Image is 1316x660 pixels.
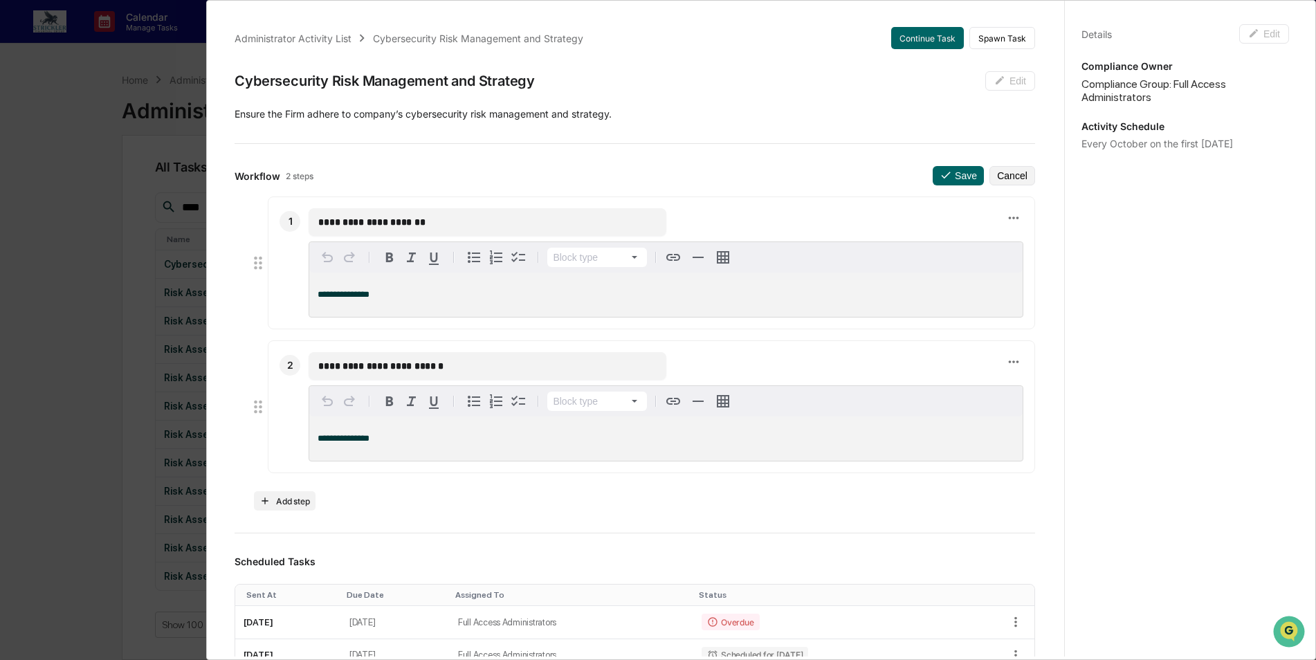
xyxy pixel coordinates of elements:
[347,590,444,600] div: Toggle SortBy
[138,235,167,245] span: Pylon
[235,73,535,89] div: Cybersecurity Risk Management and Strategy
[235,556,1035,567] h3: Scheduled Tasks
[1081,77,1289,104] div: Compliance Group: Full Access Administrators
[547,248,647,267] button: Block type
[95,169,177,194] a: 🗄️Attestations
[246,590,336,600] div: Toggle SortBy
[28,174,89,188] span: Preclearance
[373,33,583,44] div: Cybersecurity Risk Management and Strategy
[1081,138,1289,149] div: Every October on the first [DATE]
[702,614,759,630] div: Overdue
[114,174,172,188] span: Attestations
[98,234,167,245] a: Powered byPylon
[450,606,693,639] td: Full Access Administrators
[14,106,39,131] img: 1746055101610-c473b297-6a78-478c-a979-82029cc54cd1
[8,195,93,220] a: 🔎Data Lookup
[1081,28,1112,40] div: Details
[235,606,341,639] td: [DATE]
[1272,614,1309,652] iframe: Open customer support
[14,29,252,51] p: How can we help?
[989,166,1035,185] button: Cancel
[378,390,401,412] button: Bold
[341,606,450,639] td: [DATE]
[8,169,95,194] a: 🖐️Preclearance
[254,491,315,511] button: Add step
[47,106,227,120] div: Start new chat
[280,355,300,376] div: 2
[28,201,87,214] span: Data Lookup
[1239,24,1289,44] button: Edit
[286,171,313,181] span: 2 steps
[985,71,1035,91] button: Edit
[891,27,964,49] button: Continue Task
[401,246,423,268] button: Italic
[47,120,175,131] div: We're available if you need us!
[699,590,949,600] div: Toggle SortBy
[14,176,25,187] div: 🖐️
[933,166,984,185] button: Save
[235,107,1035,121] p: Ensure the Firm adhere to company’s cybersecurity risk management and strategy.
[100,176,111,187] div: 🗄️
[969,27,1035,49] button: Spawn Task
[14,202,25,213] div: 🔎
[378,246,401,268] button: Bold
[1081,60,1289,72] p: Compliance Owner
[423,246,445,268] button: Underline
[280,211,300,232] div: 1
[423,390,445,412] button: Underline
[1081,120,1289,132] p: Activity Schedule
[401,390,423,412] button: Italic
[235,170,280,182] span: Workflow
[235,110,252,127] button: Start new chat
[455,590,688,600] div: Toggle SortBy
[235,33,351,44] div: Administrator Activity List
[547,392,647,411] button: Block type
